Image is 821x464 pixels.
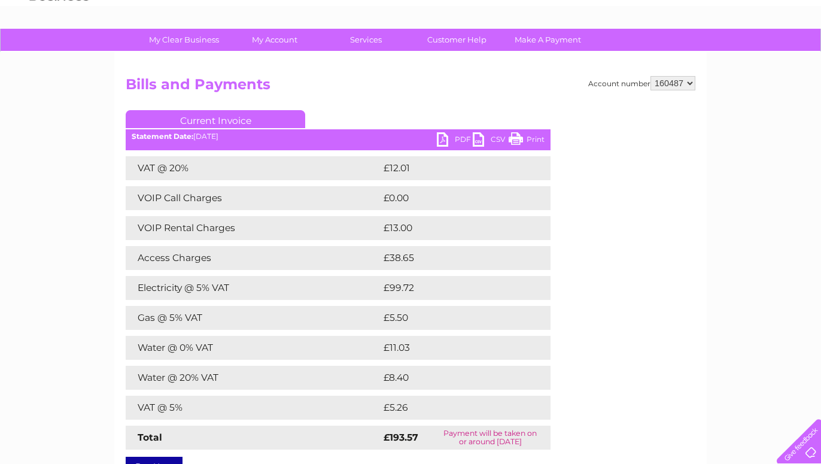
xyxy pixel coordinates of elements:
[381,366,523,390] td: £8.40
[588,76,695,90] div: Account number
[126,306,381,330] td: Gas @ 5% VAT
[381,396,522,420] td: £5.26
[595,6,678,21] a: 0333 014 3131
[381,276,527,300] td: £99.72
[408,29,506,51] a: Customer Help
[135,29,233,51] a: My Clear Business
[674,51,710,60] a: Telecoms
[640,51,667,60] a: Energy
[381,186,523,210] td: £0.00
[226,29,324,51] a: My Account
[381,306,522,330] td: £5.50
[132,132,193,141] b: Statement Date:
[381,336,524,360] td: £11.03
[473,132,509,150] a: CSV
[437,132,473,150] a: PDF
[126,132,551,141] div: [DATE]
[381,156,524,180] td: £12.01
[126,186,381,210] td: VOIP Call Charges
[782,51,810,60] a: Log out
[126,156,381,180] td: VAT @ 20%
[610,51,633,60] a: Water
[126,76,695,99] h2: Bills and Payments
[741,51,771,60] a: Contact
[126,396,381,420] td: VAT @ 5%
[126,366,381,390] td: Water @ 20% VAT
[126,276,381,300] td: Electricity @ 5% VAT
[498,29,597,51] a: Make A Payment
[126,336,381,360] td: Water @ 0% VAT
[29,31,90,68] img: logo.png
[129,7,694,58] div: Clear Business is a trading name of Verastar Limited (registered in [GEOGRAPHIC_DATA] No. 3667643...
[381,216,525,240] td: £13.00
[126,246,381,270] td: Access Charges
[430,426,551,450] td: Payment will be taken on or around [DATE]
[126,110,305,128] a: Current Invoice
[138,432,162,443] strong: Total
[509,132,545,150] a: Print
[317,29,415,51] a: Services
[384,432,418,443] strong: £193.57
[126,216,381,240] td: VOIP Rental Charges
[717,51,734,60] a: Blog
[381,246,527,270] td: £38.65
